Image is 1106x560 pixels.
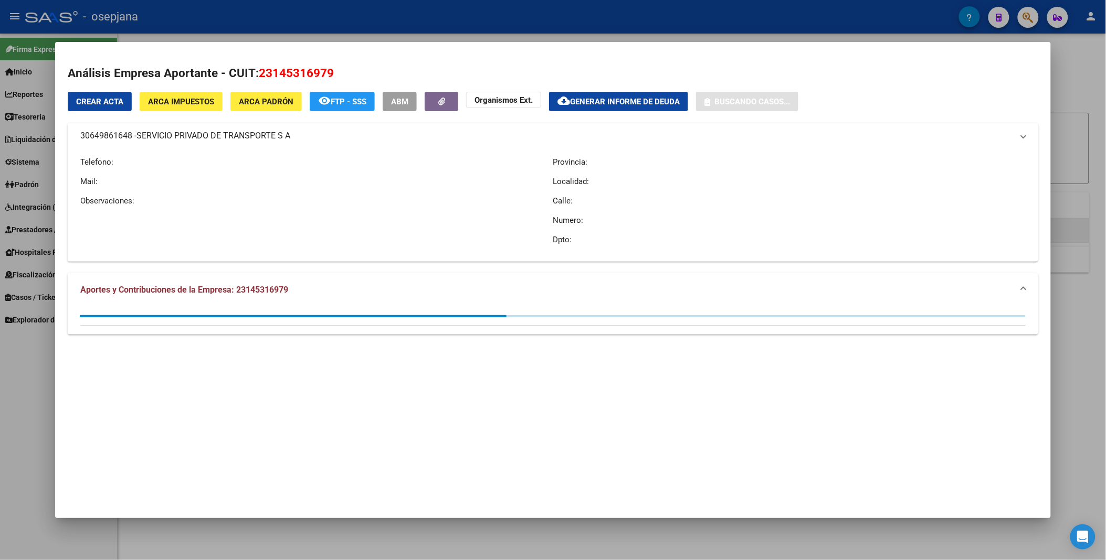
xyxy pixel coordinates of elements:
[553,214,1025,226] p: Numero:
[80,195,553,207] p: Observaciones:
[475,95,533,105] strong: Organismos Ext.
[553,176,1025,187] p: Localidad:
[68,307,1038,335] div: Aportes y Contribuciones de la Empresa: 23145316979
[80,130,1013,142] mat-panel-title: 30649861648 -
[1070,524,1096,550] div: Open Intercom Messenger
[714,97,790,106] span: Buscando casos...
[148,97,214,106] span: ARCA Impuestos
[466,92,541,108] button: Organismos Ext.
[68,64,1038,82] h2: Análisis Empresa Aportante - CUIT:
[68,148,1038,262] div: 30649861648 -SERVICIO PRIVADO DE TRANSPORTE S A
[136,130,290,142] span: SERVICIO PRIVADO DE TRANSPORTE S A
[239,97,293,106] span: ARCA Padrón
[140,92,223,111] button: ARCA Impuestos
[383,92,417,111] button: ABM
[318,94,331,107] mat-icon: remove_red_eye
[331,97,366,106] span: FTP - SSS
[553,156,1025,168] p: Provincia:
[570,97,680,106] span: Generar informe de deuda
[696,92,798,111] button: Buscando casos...
[391,97,408,106] span: ABM
[68,273,1038,307] mat-expansion-panel-header: Aportes y Contribuciones de la Empresa: 23145316979
[553,195,1025,207] p: Calle:
[310,92,375,111] button: FTP - SSS
[80,285,288,295] span: Aportes y Contribuciones de la Empresa: 23145316979
[230,92,302,111] button: ARCA Padrón
[76,97,123,106] span: Crear Acta
[553,234,1025,245] p: Dpto:
[80,176,553,187] p: Mail:
[549,92,688,111] button: Generar informe de deuda
[259,66,334,80] span: 23145316979
[80,156,553,168] p: Telefono:
[68,92,132,111] button: Crear Acta
[557,94,570,107] mat-icon: cloud_download
[68,123,1038,148] mat-expansion-panel-header: 30649861648 -SERVICIO PRIVADO DE TRANSPORTE S A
